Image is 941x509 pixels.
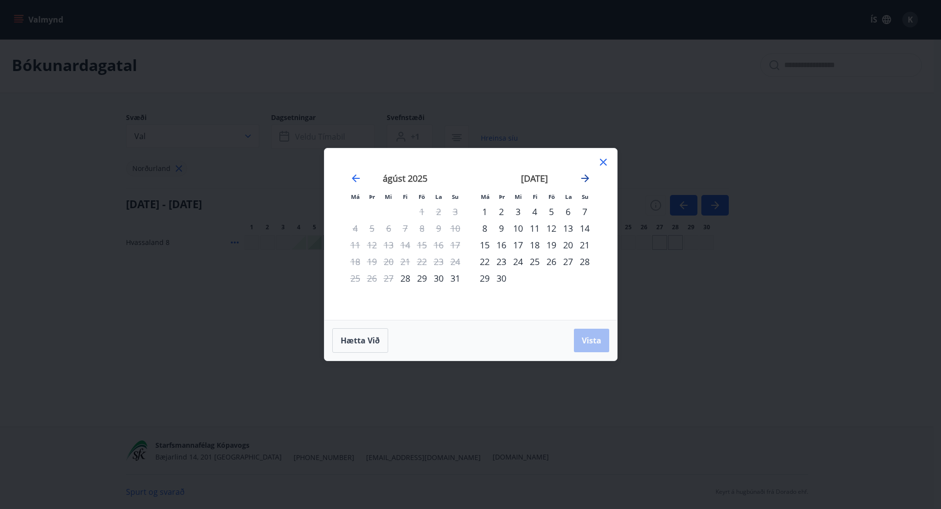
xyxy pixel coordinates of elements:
td: Not available. mánudagur, 25. ágúst 2025 [347,270,364,287]
td: Not available. fimmtudagur, 7. ágúst 2025 [397,220,414,237]
td: Choose fimmtudagur, 18. september 2025 as your check-in date. It’s available. [526,237,543,253]
div: 3 [510,203,526,220]
td: Not available. miðvikudagur, 6. ágúst 2025 [380,220,397,237]
small: Má [351,193,360,200]
div: 30 [430,270,447,287]
div: 22 [476,253,493,270]
td: Choose þriðjudagur, 9. september 2025 as your check-in date. It’s available. [493,220,510,237]
td: Choose mánudagur, 1. september 2025 as your check-in date. It’s available. [476,203,493,220]
td: Not available. þriðjudagur, 19. ágúst 2025 [364,253,380,270]
div: 28 [576,253,593,270]
small: Mi [515,193,522,200]
small: Fi [403,193,408,200]
td: Choose sunnudagur, 14. september 2025 as your check-in date. It’s available. [576,220,593,237]
div: 13 [560,220,576,237]
td: Not available. þriðjudagur, 12. ágúst 2025 [364,237,380,253]
span: Hætta við [341,335,380,346]
td: Not available. fimmtudagur, 21. ágúst 2025 [397,253,414,270]
strong: ágúst 2025 [383,172,427,184]
small: Mi [385,193,392,200]
td: Not available. mánudagur, 18. ágúst 2025 [347,253,364,270]
td: Not available. mánudagur, 4. ágúst 2025 [347,220,364,237]
div: 15 [476,237,493,253]
div: 14 [576,220,593,237]
div: 20 [560,237,576,253]
button: Hætta við [332,328,388,353]
td: Choose mánudagur, 29. september 2025 as your check-in date. It’s available. [476,270,493,287]
div: 16 [493,237,510,253]
div: 9 [493,220,510,237]
div: 27 [560,253,576,270]
strong: [DATE] [521,172,548,184]
small: Þr [499,193,505,200]
div: 25 [526,253,543,270]
td: Choose þriðjudagur, 30. september 2025 as your check-in date. It’s available. [493,270,510,287]
div: 26 [543,253,560,270]
div: 24 [510,253,526,270]
div: Move forward to switch to the next month. [579,172,591,184]
small: Fi [533,193,538,200]
td: Choose miðvikudagur, 24. september 2025 as your check-in date. It’s available. [510,253,526,270]
td: Choose miðvikudagur, 10. september 2025 as your check-in date. It’s available. [510,220,526,237]
small: Su [452,193,459,200]
td: Not available. sunnudagur, 10. ágúst 2025 [447,220,464,237]
td: Choose laugardagur, 13. september 2025 as your check-in date. It’s available. [560,220,576,237]
small: La [565,193,572,200]
div: 5 [543,203,560,220]
td: Choose laugardagur, 6. september 2025 as your check-in date. It’s available. [560,203,576,220]
td: Choose föstudagur, 26. september 2025 as your check-in date. It’s available. [543,253,560,270]
td: Choose sunnudagur, 31. ágúst 2025 as your check-in date. It’s available. [447,270,464,287]
td: Choose þriðjudagur, 16. september 2025 as your check-in date. It’s available. [493,237,510,253]
small: Má [481,193,490,200]
td: Not available. föstudagur, 22. ágúst 2025 [414,253,430,270]
td: Choose þriðjudagur, 23. september 2025 as your check-in date. It’s available. [493,253,510,270]
td: Not available. föstudagur, 8. ágúst 2025 [414,220,430,237]
div: 8 [476,220,493,237]
td: Choose sunnudagur, 28. september 2025 as your check-in date. It’s available. [576,253,593,270]
small: La [435,193,442,200]
div: 12 [543,220,560,237]
td: Choose fimmtudagur, 28. ágúst 2025 as your check-in date. It’s available. [397,270,414,287]
div: 29 [476,270,493,287]
td: Choose föstudagur, 12. september 2025 as your check-in date. It’s available. [543,220,560,237]
td: Not available. sunnudagur, 3. ágúst 2025 [447,203,464,220]
td: Choose fimmtudagur, 4. september 2025 as your check-in date. It’s available. [526,203,543,220]
div: 11 [526,220,543,237]
div: 18 [526,237,543,253]
div: 28 [397,270,414,287]
td: Choose þriðjudagur, 2. september 2025 as your check-in date. It’s available. [493,203,510,220]
div: 30 [493,270,510,287]
small: Fö [548,193,555,200]
td: Not available. miðvikudagur, 20. ágúst 2025 [380,253,397,270]
small: Su [582,193,589,200]
div: 4 [526,203,543,220]
div: 1 [476,203,493,220]
td: Choose mánudagur, 8. september 2025 as your check-in date. It’s available. [476,220,493,237]
div: Move backward to switch to the previous month. [350,172,362,184]
td: Choose mánudagur, 22. september 2025 as your check-in date. It’s available. [476,253,493,270]
td: Choose föstudagur, 29. ágúst 2025 as your check-in date. It’s available. [414,270,430,287]
td: Not available. sunnudagur, 17. ágúst 2025 [447,237,464,253]
td: Not available. fimmtudagur, 14. ágúst 2025 [397,237,414,253]
div: 29 [414,270,430,287]
td: Choose föstudagur, 19. september 2025 as your check-in date. It’s available. [543,237,560,253]
td: Choose fimmtudagur, 11. september 2025 as your check-in date. It’s available. [526,220,543,237]
td: Not available. laugardagur, 9. ágúst 2025 [430,220,447,237]
div: 19 [543,237,560,253]
td: Not available. þriðjudagur, 5. ágúst 2025 [364,220,380,237]
td: Choose sunnudagur, 7. september 2025 as your check-in date. It’s available. [576,203,593,220]
small: Þr [369,193,375,200]
div: 31 [447,270,464,287]
td: Choose miðvikudagur, 17. september 2025 as your check-in date. It’s available. [510,237,526,253]
td: Not available. laugardagur, 2. ágúst 2025 [430,203,447,220]
div: 6 [560,203,576,220]
div: 17 [510,237,526,253]
td: Choose miðvikudagur, 3. september 2025 as your check-in date. It’s available. [510,203,526,220]
td: Choose laugardagur, 20. september 2025 as your check-in date. It’s available. [560,237,576,253]
div: 10 [510,220,526,237]
td: Not available. miðvikudagur, 13. ágúst 2025 [380,237,397,253]
div: Calendar [336,160,605,308]
small: Fö [419,193,425,200]
td: Choose sunnudagur, 21. september 2025 as your check-in date. It’s available. [576,237,593,253]
td: Choose laugardagur, 27. september 2025 as your check-in date. It’s available. [560,253,576,270]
